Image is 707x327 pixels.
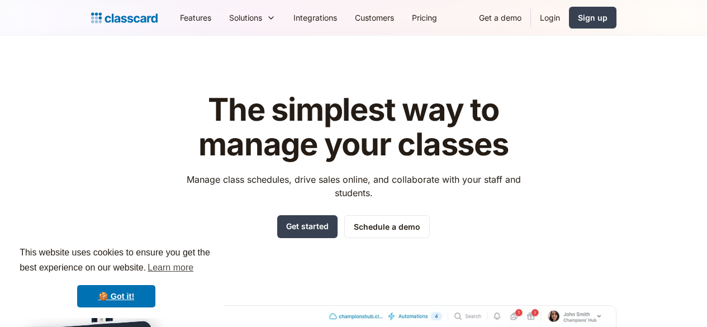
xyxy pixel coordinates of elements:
[346,5,403,30] a: Customers
[91,10,158,26] a: Logo
[220,5,284,30] div: Solutions
[569,7,616,29] a: Sign up
[176,173,531,200] p: Manage class schedules, drive sales online, and collaborate with your staff and students.
[176,93,531,162] h1: The simplest way to manage your classes
[20,246,213,276] span: This website uses cookies to ensure you get the best experience on our website.
[344,215,430,238] a: Schedule a demo
[146,259,195,276] a: learn more about cookies
[531,5,569,30] a: Login
[277,215,338,238] a: Get started
[229,12,262,23] div: Solutions
[403,5,446,30] a: Pricing
[77,285,155,307] a: dismiss cookie message
[284,5,346,30] a: Integrations
[171,5,220,30] a: Features
[578,12,608,23] div: Sign up
[9,235,224,318] div: cookieconsent
[470,5,530,30] a: Get a demo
